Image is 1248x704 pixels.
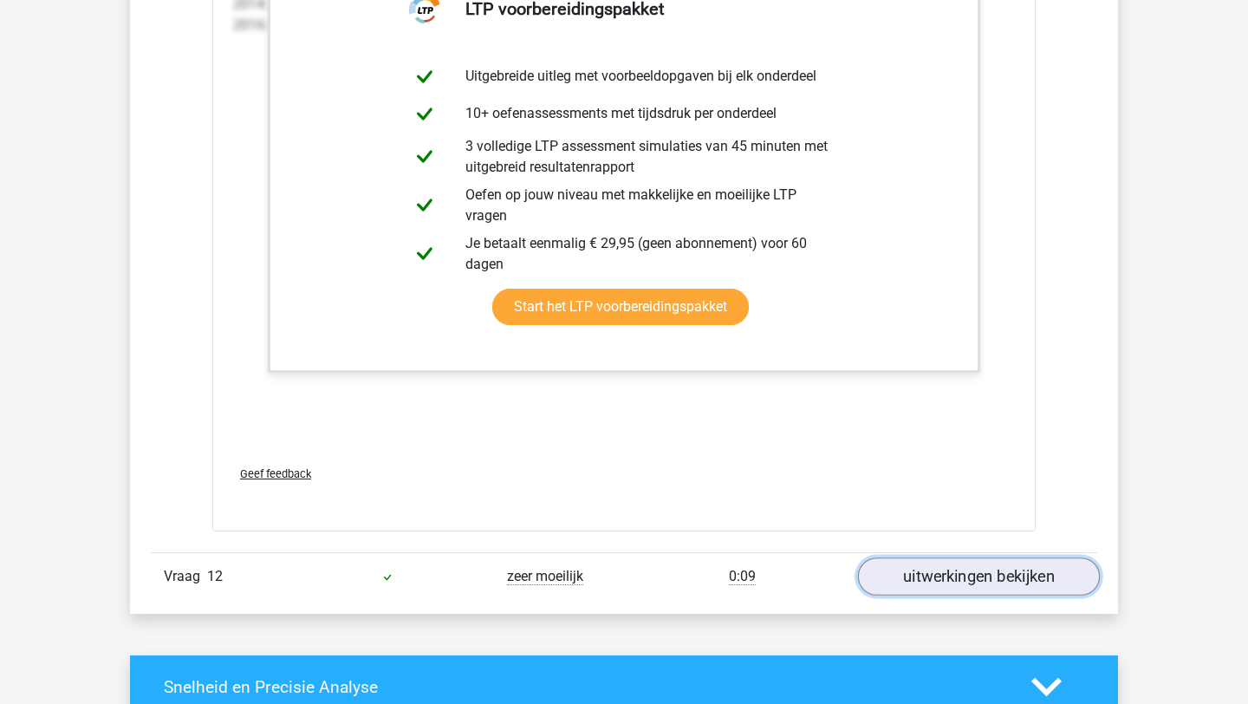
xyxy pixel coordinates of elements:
span: Vraag [164,566,207,587]
span: Geef feedback [240,467,311,480]
span: 0:09 [729,568,756,585]
a: uitwerkingen bekijken [858,557,1100,596]
span: zeer moeilijk [507,568,583,585]
a: Start het LTP voorbereidingspakket [492,289,749,325]
span: 12 [207,568,223,584]
h4: Snelheid en Precisie Analyse [164,677,1005,697]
